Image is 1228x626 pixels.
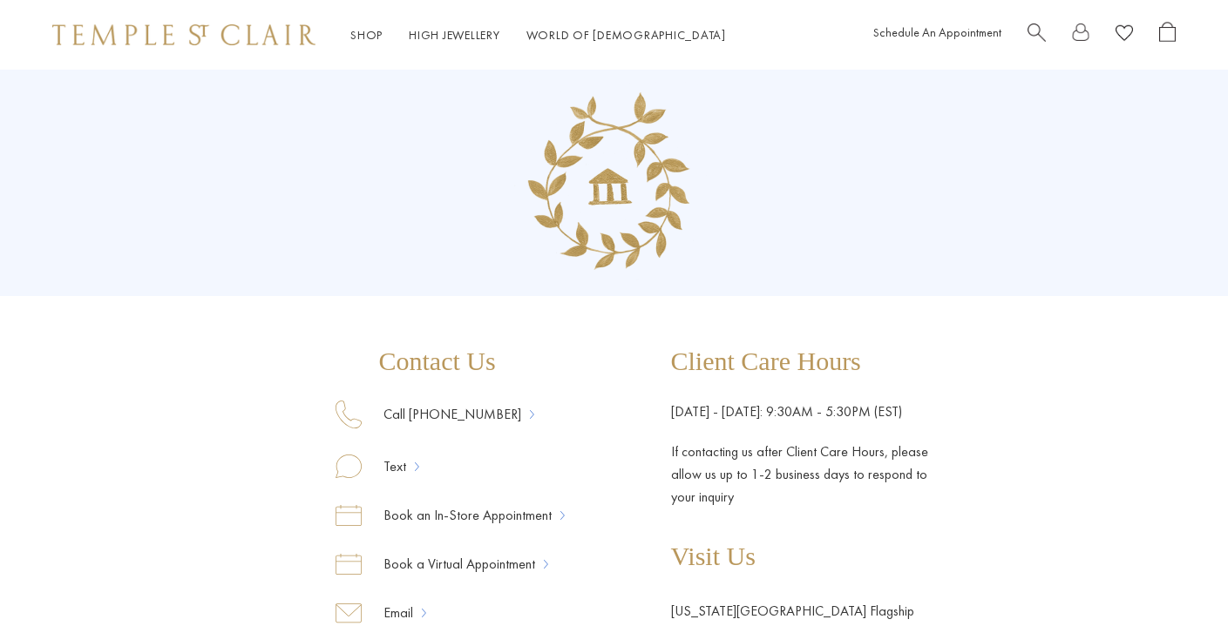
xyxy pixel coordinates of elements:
a: Email [362,602,422,624]
a: Open Shopping Bag [1159,22,1176,49]
a: Call [PHONE_NUMBER] [362,403,530,426]
a: Book an In-Store Appointment [362,504,560,527]
a: World of [DEMOGRAPHIC_DATA]World of [DEMOGRAPHIC_DATA] [526,27,726,43]
img: Group_135.png [507,77,721,290]
a: High JewelleryHigh Jewellery [409,27,500,43]
a: View Wishlist [1116,22,1133,49]
a: Schedule An Appointment [873,24,1001,40]
p: Visit Us [671,543,980,569]
nav: Main navigation [350,24,726,46]
p: Contact Us [336,348,565,374]
a: ShopShop [350,27,383,43]
p: [DATE] - [DATE]: 9:30AM - 5:30PM (EST) [671,401,980,423]
p: Client Care Hours [671,348,980,374]
a: Text [362,455,415,478]
a: Search [1028,22,1046,49]
p: If contacting us after Client Care Hours, please allow us up to 1-2 business days to respond to y... [671,423,950,508]
a: Book a Virtual Appointment [362,553,544,576]
img: Temple St. Clair [52,24,315,45]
